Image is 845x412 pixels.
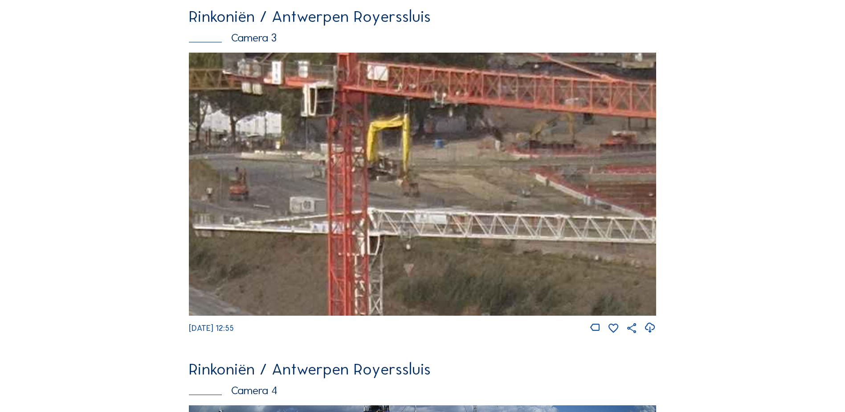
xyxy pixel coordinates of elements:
div: Camera 3 [189,32,656,43]
img: Image [189,53,656,316]
div: Rinkoniën / Antwerpen Royerssluis [189,8,656,25]
span: [DATE] 12:55 [189,323,234,333]
div: Camera 4 [189,385,656,396]
div: Rinkoniën / Antwerpen Royerssluis [189,361,656,377]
